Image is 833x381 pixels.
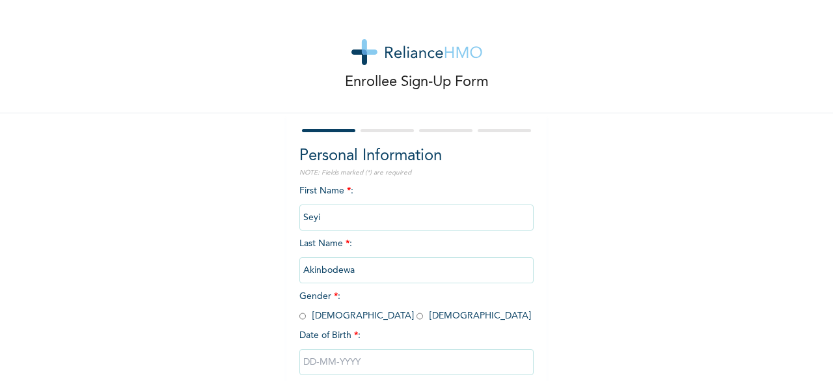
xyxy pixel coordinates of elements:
h2: Personal Information [299,145,534,168]
span: Date of Birth : [299,329,361,343]
span: Last Name : [299,239,534,275]
p: Enrollee Sign-Up Form [345,72,489,93]
span: First Name : [299,186,534,222]
img: logo [351,39,482,65]
span: Gender : [DEMOGRAPHIC_DATA] [DEMOGRAPHIC_DATA] [299,292,531,320]
input: DD-MM-YYYY [299,349,534,375]
p: NOTE: Fields marked (*) are required [299,168,534,178]
input: Enter your first name [299,205,534,231]
input: Enter your last name [299,257,534,283]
